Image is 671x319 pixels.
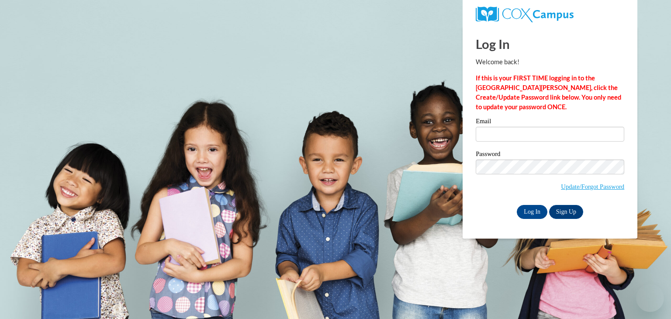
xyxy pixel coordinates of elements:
[476,118,624,127] label: Email
[476,151,624,159] label: Password
[476,7,574,22] img: COX Campus
[476,57,624,67] p: Welcome back!
[561,183,624,190] a: Update/Forgot Password
[636,284,664,312] iframe: Button to launch messaging window
[517,205,547,219] input: Log In
[476,74,621,111] strong: If this is your FIRST TIME logging in to the [GEOGRAPHIC_DATA][PERSON_NAME], click the Create/Upd...
[476,7,624,22] a: COX Campus
[549,205,583,219] a: Sign Up
[476,35,624,53] h1: Log In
